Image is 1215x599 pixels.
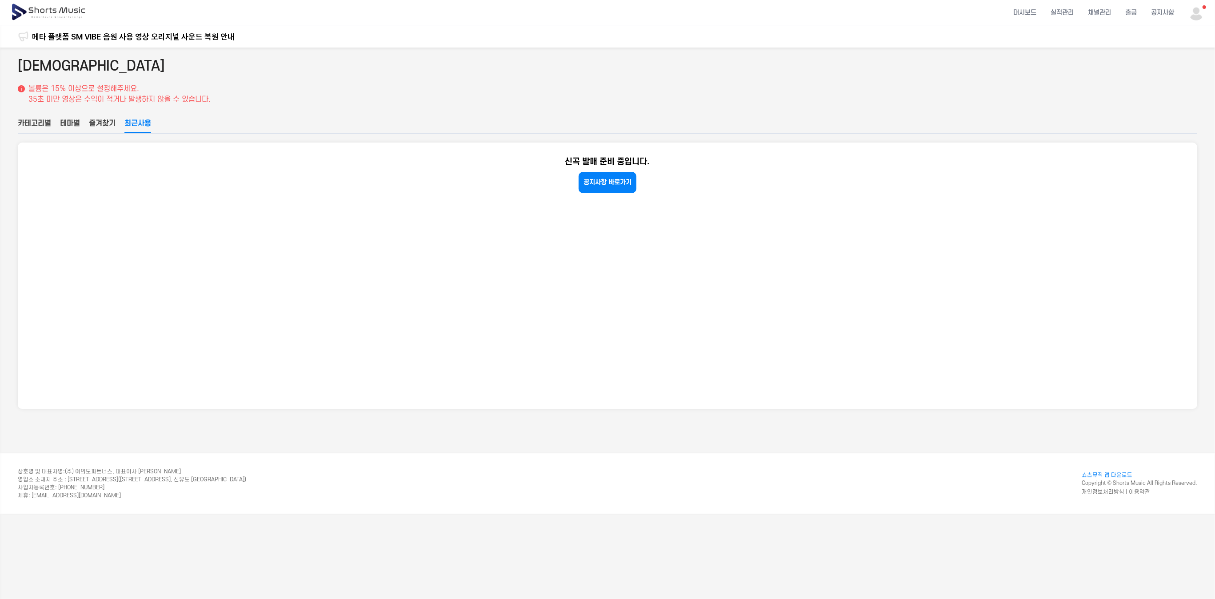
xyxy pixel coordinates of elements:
[18,56,165,76] h2: [DEMOGRAPHIC_DATA]
[18,118,51,133] button: 카테고리별
[18,85,25,92] img: 설명 아이콘
[1082,489,1150,495] a: 개인정보처리방침 | 이용약관
[32,31,235,43] a: 메타 플랫폼 SM VIBE 음원 사용 영상 오리지널 사운드 복원 안내
[18,468,246,500] div: (주) 여의도파트너스, 대표이사 [PERSON_NAME] [STREET_ADDRESS]([STREET_ADDRESS], 선유도 [GEOGRAPHIC_DATA]) 사업자등록번호...
[1043,1,1081,24] a: 실적관리
[18,476,66,483] span: 영업소 소재지 주소 :
[60,118,80,133] button: 테마별
[1082,471,1197,479] a: 쇼츠뮤직 앱 다운로드
[1081,1,1118,24] a: 채널관리
[124,118,151,133] button: 최근사용
[1188,4,1204,20] img: 사용자 이미지
[18,468,65,475] span: 상호명 및 대표자명 :
[579,172,636,193] a: 공지사항 바로가기
[1118,1,1144,24] a: 출금
[18,31,28,42] img: 알림 아이콘
[1144,1,1181,24] a: 공지사항
[1082,471,1197,496] div: Copyright © Shorts Music All Rights Reserved.
[28,83,211,105] p: 볼륨은 15% 이상으로 설정해주세요. 35초 미만 영상은 수익이 적거나 발생하지 않을 수 있습니다.
[89,118,116,133] button: 즐겨찾기
[565,156,650,168] p: 신곡 발매 준비 중입니다.
[1006,1,1043,24] a: 대시보드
